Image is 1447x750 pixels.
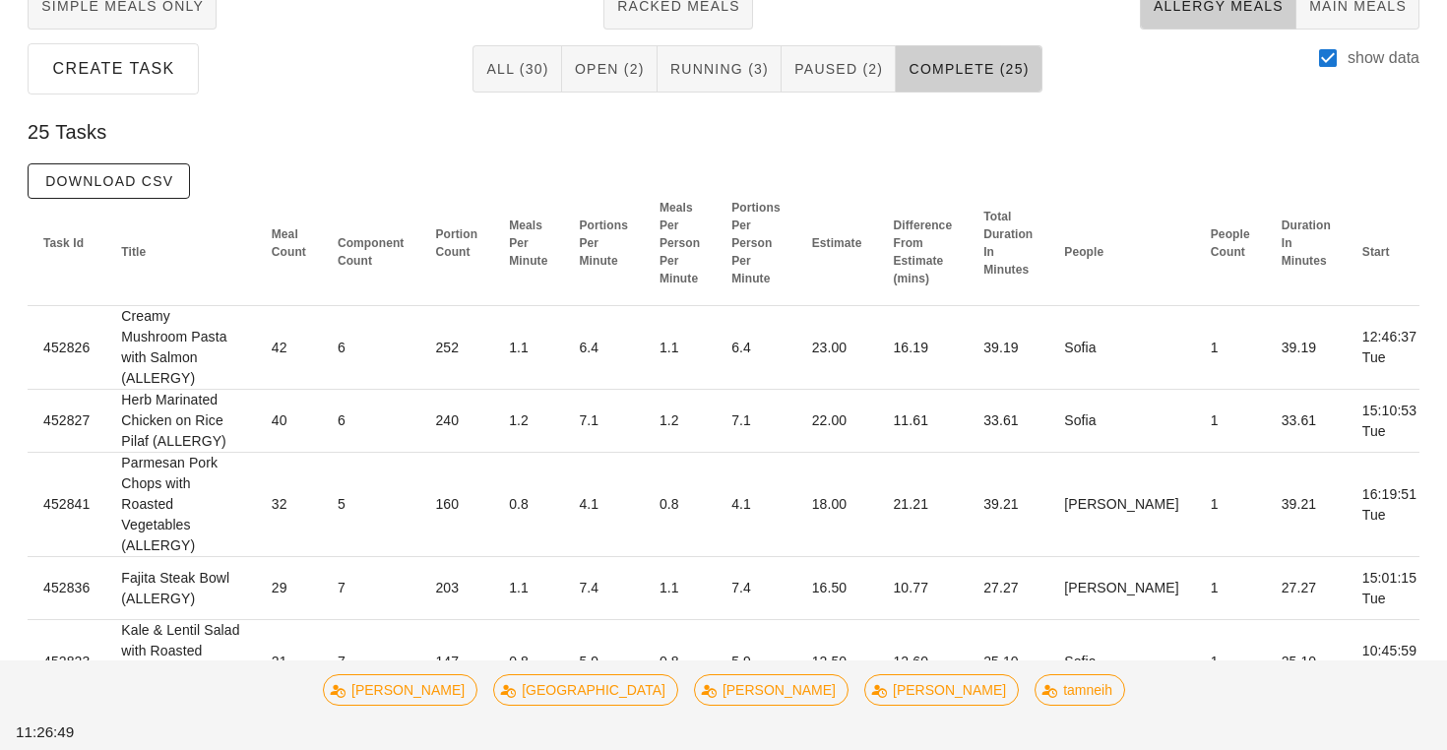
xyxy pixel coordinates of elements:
[1048,620,1194,704] td: Sofia
[1211,227,1250,259] span: People Count
[322,199,420,306] th: Component Count: Not sorted. Activate to sort ascending.
[1282,219,1331,268] span: Duration In Minutes
[660,201,700,285] span: Meals Per Person Per Minute
[493,453,563,557] td: 0.8
[968,199,1048,306] th: Total Duration In Minutes: Not sorted. Activate to sort ascending.
[563,390,643,453] td: 7.1
[493,199,563,306] th: Meals Per Minute: Not sorted. Activate to sort ascending.
[435,227,477,259] span: Portion Count
[1195,306,1266,390] td: 1
[256,620,322,704] td: 21
[1195,557,1266,620] td: 1
[509,219,547,268] span: Meals Per Minute
[1195,199,1266,306] th: People Count: Not sorted. Activate to sort ascending.
[256,390,322,453] td: 40
[44,173,173,189] span: Download CSV
[272,227,306,259] span: Meal Count
[716,620,795,704] td: 5.9
[485,61,548,77] span: All (30)
[322,557,420,620] td: 7
[105,453,255,557] td: Parmesan Pork Chops with Roasted Vegetables (ALLERGY)
[1048,199,1194,306] th: People: Not sorted. Activate to sort ascending.
[1266,306,1347,390] td: 39.19
[574,61,645,77] span: Open (2)
[1047,675,1112,705] span: tamneih
[256,557,322,620] td: 29
[493,390,563,453] td: 1.2
[877,557,968,620] td: 10.77
[322,453,420,557] td: 5
[563,557,643,620] td: 7.4
[493,557,563,620] td: 1.1
[793,61,883,77] span: Paused (2)
[716,557,795,620] td: 7.4
[1347,199,1432,306] th: Start: Not sorted. Activate to sort ascending.
[796,620,878,704] td: 12.50
[51,60,175,78] span: Create Task
[812,236,862,250] span: Estimate
[1347,557,1432,620] td: 15:01:15 Tue
[28,620,105,704] td: 452823
[644,306,716,390] td: 1.1
[644,620,716,704] td: 0.8
[877,306,968,390] td: 16.19
[1266,620,1347,704] td: 25.10
[256,453,322,557] td: 32
[1195,620,1266,704] td: 1
[493,306,563,390] td: 1.1
[322,306,420,390] td: 6
[893,219,952,285] span: Difference From Estimate (mins)
[877,675,1006,705] span: [PERSON_NAME]
[716,390,795,453] td: 7.1
[1362,245,1390,259] span: Start
[1048,557,1194,620] td: [PERSON_NAME]
[12,718,131,748] div: 11:26:49
[43,236,84,250] span: Task Id
[1195,453,1266,557] td: 1
[796,453,878,557] td: 18.00
[256,199,322,306] th: Meal Count: Not sorted. Activate to sort ascending.
[419,390,493,453] td: 240
[28,163,190,199] button: Download CSV
[419,306,493,390] td: 252
[563,620,643,704] td: 5.9
[105,199,255,306] th: Title: Not sorted. Activate to sort ascending.
[12,100,1435,163] div: 25 Tasks
[644,557,716,620] td: 1.1
[1048,453,1194,557] td: [PERSON_NAME]
[493,620,563,704] td: 0.8
[1266,199,1347,306] th: Duration In Minutes: Not sorted. Activate to sort ascending.
[28,453,105,557] td: 452841
[877,453,968,557] td: 21.21
[419,557,493,620] td: 203
[1348,48,1419,68] label: show data
[105,620,255,704] td: Kale & Lentil Salad with Roasted Chicken (ALLERGY)
[322,390,420,453] td: 6
[877,390,968,453] td: 11.61
[1347,620,1432,704] td: 10:45:59 Tue
[121,245,146,259] span: Title
[658,45,782,93] button: Running (3)
[419,199,493,306] th: Portion Count: Not sorted. Activate to sort ascending.
[706,675,835,705] span: [PERSON_NAME]
[28,43,199,94] button: Create Task
[669,61,769,77] span: Running (3)
[338,236,405,268] span: Component Count
[968,453,1048,557] td: 39.21
[1048,306,1194,390] td: Sofia
[105,306,255,390] td: Creamy Mushroom Pasta with Salmon (ALLERGY)
[1347,306,1432,390] td: 12:46:37 Tue
[877,620,968,704] td: 12.60
[563,453,643,557] td: 4.1
[1266,453,1347,557] td: 39.21
[562,45,658,93] button: Open (2)
[579,219,627,268] span: Portions Per Minute
[1048,390,1194,453] td: Sofia
[1266,390,1347,453] td: 33.61
[563,199,643,306] th: Portions Per Minute: Not sorted. Activate to sort ascending.
[1064,245,1103,259] span: People
[105,557,255,620] td: Fajita Steak Bowl (ALLERGY)
[1347,390,1432,453] td: 15:10:53 Tue
[796,306,878,390] td: 23.00
[968,306,1048,390] td: 39.19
